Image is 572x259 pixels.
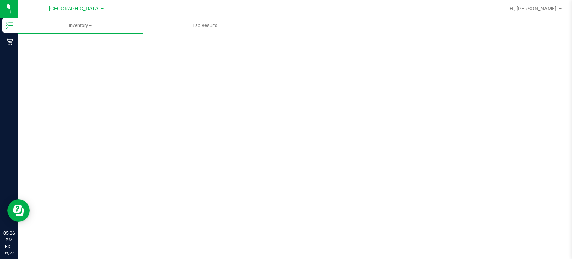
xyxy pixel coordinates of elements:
[18,18,143,34] a: Inventory
[49,6,100,12] span: [GEOGRAPHIC_DATA]
[509,6,558,12] span: Hi, [PERSON_NAME]!
[6,38,13,45] inline-svg: Retail
[143,18,267,34] a: Lab Results
[6,22,13,29] inline-svg: Inventory
[182,22,228,29] span: Lab Results
[18,22,143,29] span: Inventory
[7,199,30,222] iframe: Resource center
[3,250,15,256] p: 09/27
[3,230,15,250] p: 05:06 PM EDT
